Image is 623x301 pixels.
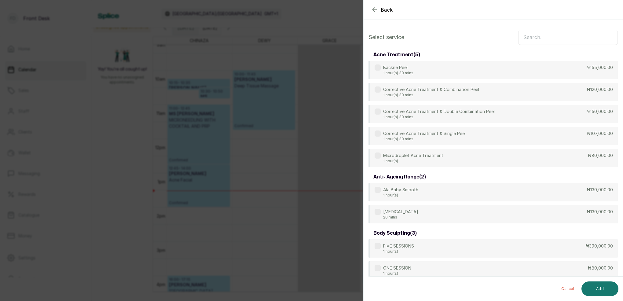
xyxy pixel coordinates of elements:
p: 1 hour(s) [383,249,414,254]
p: Corrective Acne Treatment & Single Peel [383,130,466,137]
p: Select service [368,33,404,42]
p: ONE SESSION [383,265,411,271]
p: ₦155,000.00 [586,64,613,71]
h3: body sculpting ( 3 ) [373,229,417,237]
button: Back [371,6,393,13]
p: Microdroplet Acne Treatment [383,152,443,159]
p: FIVE SESSIONS [383,243,414,249]
h3: acne treatment ( 5 ) [373,51,420,58]
p: ₦130,000.00 [587,187,613,193]
p: [MEDICAL_DATA] [383,209,418,215]
p: 20 mins [383,215,418,220]
p: 1 hour(s) [383,159,443,163]
p: ₦80,000.00 [588,265,613,271]
p: Backne Peel [383,64,413,71]
p: Ala Baby Smooth [383,187,418,193]
p: ₦107,000.00 [587,130,613,137]
span: Back [381,6,393,13]
button: Add [581,281,618,296]
input: Search. [518,30,618,45]
p: 1 hour(s) [383,271,411,276]
h3: anti- ageing range ( 2 ) [373,173,426,181]
p: ₦390,000.00 [585,243,613,249]
p: 1 hour(s) 30 mins [383,71,413,75]
p: 1 hour(s) 30 mins [383,115,495,119]
p: ₦120,000.00 [587,86,613,93]
p: ₦80,000.00 [588,152,613,159]
p: 1 hour(s) 30 mins [383,93,479,97]
p: Corrective Acne Treatment & Combination Peel [383,86,479,93]
p: ₦150,000.00 [586,108,613,115]
p: 1 hour(s) [383,193,418,198]
p: 1 hour(s) 30 mins [383,137,466,141]
p: Corrective Acne Treatment & Double Combination Peel [383,108,495,115]
p: ₦130,000.00 [587,209,613,215]
button: Cancel [556,281,579,296]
